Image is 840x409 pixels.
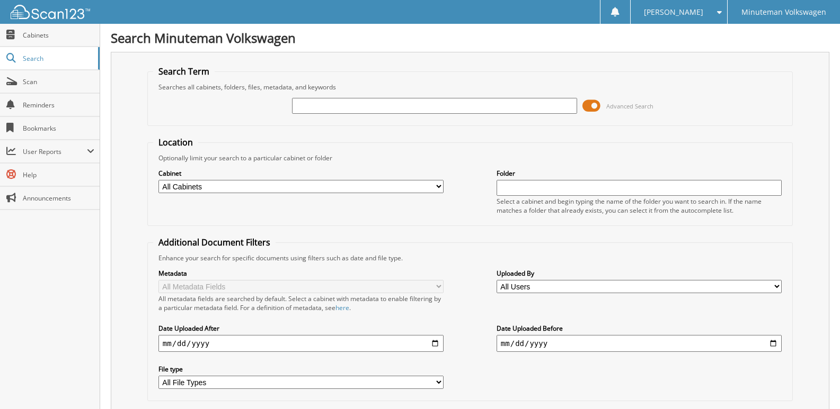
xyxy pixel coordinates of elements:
[23,31,94,40] span: Cabinets
[111,29,829,47] h1: Search Minuteman Volkswagen
[153,153,787,162] div: Optionally limit your search to a particular cabinet or folder
[158,294,444,312] div: All metadata fields are searched by default. Select a cabinet with metadata to enable filtering b...
[153,83,787,92] div: Searches all cabinets, folders, files, metadata, and keywords
[787,358,840,409] iframe: Chat Widget
[741,9,826,15] span: Minuteman Volkswagen
[335,303,349,312] a: here
[23,54,93,63] span: Search
[158,269,444,278] label: Metadata
[11,5,90,19] img: scan123-logo-white.svg
[23,194,94,203] span: Announcements
[23,77,94,86] span: Scan
[497,169,782,178] label: Folder
[606,102,653,110] span: Advanced Search
[23,147,87,156] span: User Reports
[23,124,94,133] span: Bookmarks
[497,269,782,278] label: Uploaded By
[158,169,444,178] label: Cabinet
[497,324,782,333] label: Date Uploaded Before
[158,335,444,352] input: start
[23,101,94,110] span: Reminders
[158,324,444,333] label: Date Uploaded After
[153,237,276,248] legend: Additional Document Filters
[153,137,198,148] legend: Location
[158,365,444,374] label: File type
[497,197,782,215] div: Select a cabinet and begin typing the name of the folder you want to search in. If the name match...
[497,335,782,352] input: end
[644,9,703,15] span: [PERSON_NAME]
[23,170,94,179] span: Help
[153,253,787,262] div: Enhance your search for specific documents using filters such as date and file type.
[153,66,215,77] legend: Search Term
